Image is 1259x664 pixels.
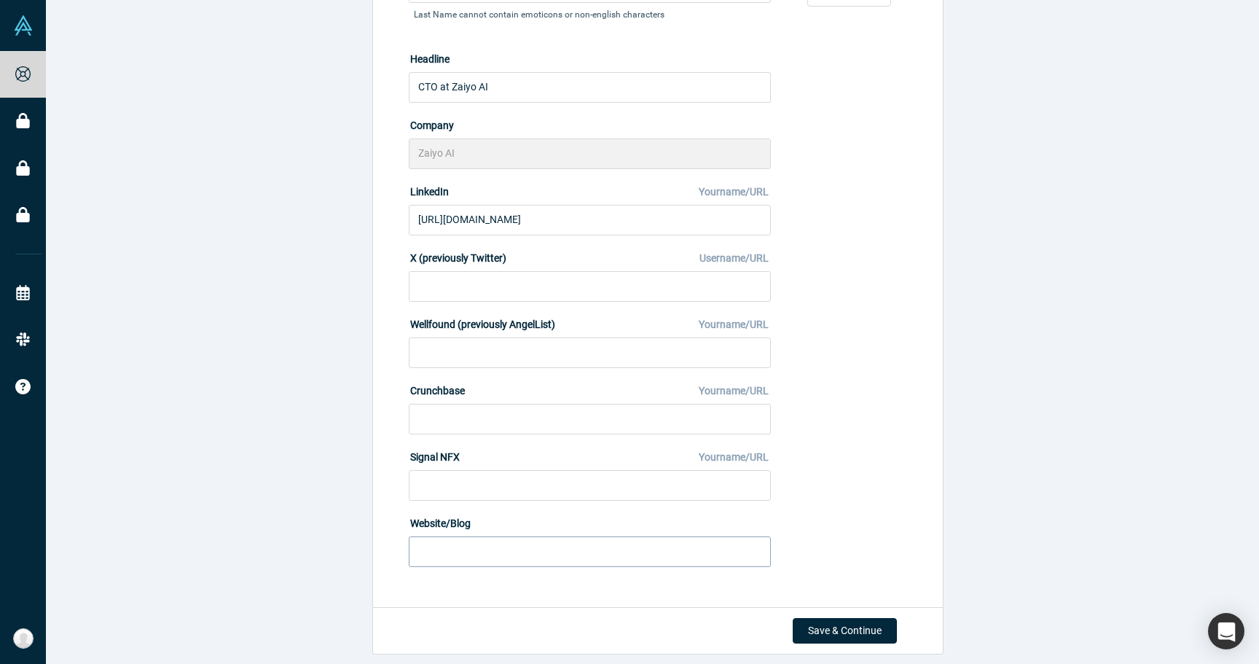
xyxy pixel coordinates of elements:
[409,47,771,67] label: Headline
[699,445,772,470] div: Yourname/URL
[13,15,34,36] img: Alchemist Vault Logo
[409,511,471,531] label: Website/Blog
[409,312,555,332] label: Wellfound (previously AngelList)
[699,246,772,271] div: Username/URL
[409,246,506,266] label: X (previously Twitter)
[409,113,771,133] label: Company
[414,8,766,21] p: Last Name cannot contain emoticons or non-english characters
[409,179,449,200] label: LinkedIn
[793,618,897,644] button: Save & Continue
[699,312,772,337] div: Yourname/URL
[699,378,772,404] div: Yourname/URL
[699,179,772,205] div: Yourname/URL
[409,445,460,465] label: Signal NFX
[409,72,771,103] input: Partner, CEO
[13,628,34,649] img: Munkhbileg Natsagdorj's Account
[409,378,465,399] label: Crunchbase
